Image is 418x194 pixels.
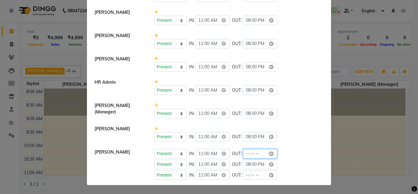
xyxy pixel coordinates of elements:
span: IN: [189,172,194,178]
span: OUT: [232,40,242,47]
span: IN: [189,17,194,24]
div: HR Admin [90,79,150,95]
div: [PERSON_NAME] (Manager) [90,102,150,118]
span: OUT: [232,110,242,117]
div: [PERSON_NAME] [90,149,150,180]
span: OUT: [232,134,242,140]
span: OUT: [232,161,242,168]
div: [PERSON_NAME] [90,126,150,142]
span: OUT: [232,17,242,24]
div: [PERSON_NAME] [90,9,150,25]
span: OUT: [232,172,242,178]
span: OUT: [232,150,242,157]
span: IN: [189,150,194,157]
span: IN: [189,161,194,168]
div: [PERSON_NAME] [90,56,150,72]
span: IN: [189,40,194,47]
span: IN: [189,87,194,93]
div: [PERSON_NAME] [90,32,150,48]
span: IN: [189,110,194,117]
span: IN: [189,64,194,70]
span: OUT: [232,87,242,93]
span: IN: [189,134,194,140]
span: OUT: [232,64,242,70]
